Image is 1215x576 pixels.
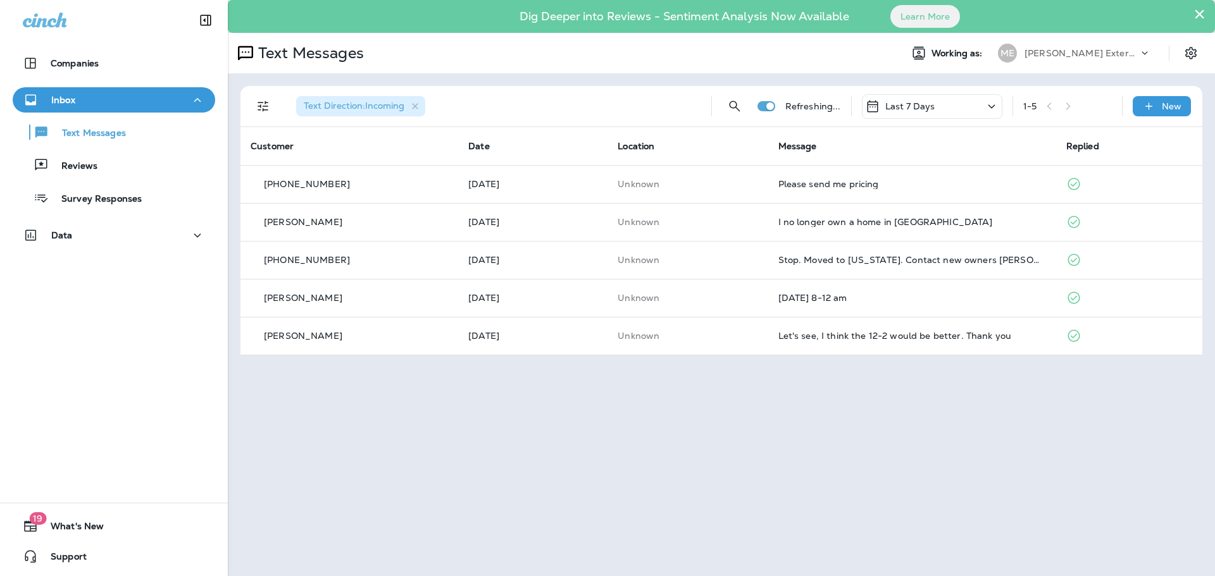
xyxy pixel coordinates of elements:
p: Sep 22, 2025 06:24 PM [468,293,597,303]
p: This customer does not have a last location and the phone number they messaged is not assigned to... [618,217,757,227]
p: Last 7 Days [885,101,935,111]
span: Location [618,140,654,152]
button: Filters [251,94,276,119]
button: Inbox [13,87,215,113]
div: Let's see, I think the 12-2 would be better. Thank you [778,331,1046,341]
button: Close [1193,4,1206,24]
div: November 24 8-12 am [778,293,1046,303]
p: Sep 25, 2025 12:30 PM [468,217,597,227]
p: [PERSON_NAME] [264,217,342,227]
button: Settings [1180,42,1202,64]
span: Customer [251,140,294,152]
p: [PERSON_NAME] [264,331,342,341]
button: Support [13,544,215,569]
button: Search Messages [722,94,747,119]
button: Companies [13,51,215,76]
span: Date [468,140,490,152]
p: Sep 22, 2025 09:05 AM [468,331,597,341]
p: Refreshing... [785,101,841,111]
button: Reviews [13,152,215,178]
p: Survey Responses [49,193,142,205]
p: [PHONE_NUMBER] [264,255,350,265]
button: Collapse Sidebar [188,8,223,33]
p: [PERSON_NAME] [264,293,342,303]
span: 19 [29,512,46,525]
p: This customer does not have a last location and the phone number they messaged is not assigned to... [618,293,757,303]
div: Please send me pricing [778,179,1046,189]
p: New [1162,101,1181,111]
p: Sep 27, 2025 08:31 PM [468,179,597,189]
button: Survey Responses [13,185,215,211]
span: Replied [1066,140,1099,152]
div: 1 - 5 [1023,101,1037,111]
div: I no longer own a home in Hampton [778,217,1046,227]
div: Stop. Moved to Florida. Contact new owners Tim and Robyn Fary. [778,255,1046,265]
span: Text Direction : Incoming [304,100,404,111]
p: [PHONE_NUMBER] [264,179,350,189]
p: [PERSON_NAME] Exterminating [1025,48,1138,58]
p: This customer does not have a last location and the phone number they messaged is not assigned to... [618,179,757,189]
button: 19What's New [13,513,215,539]
p: Data [51,230,73,240]
button: Learn More [890,5,960,28]
span: What's New [38,521,104,536]
span: Message [778,140,817,152]
p: Companies [51,58,99,68]
p: Reviews [49,161,97,173]
p: Text Messages [253,44,364,63]
div: ME [998,44,1017,63]
button: Text Messages [13,119,215,145]
button: Data [13,223,215,248]
p: This customer does not have a last location and the phone number they messaged is not assigned to... [618,331,757,341]
p: Text Messages [49,128,126,140]
div: Text Direction:Incoming [296,96,425,116]
span: Working as: [931,48,985,59]
p: This customer does not have a last location and the phone number they messaged is not assigned to... [618,255,757,265]
span: Support [38,551,87,567]
p: Inbox [51,95,75,105]
p: Sep 25, 2025 10:06 AM [468,255,597,265]
p: Dig Deeper into Reviews - Sentiment Analysis Now Available [483,15,886,18]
